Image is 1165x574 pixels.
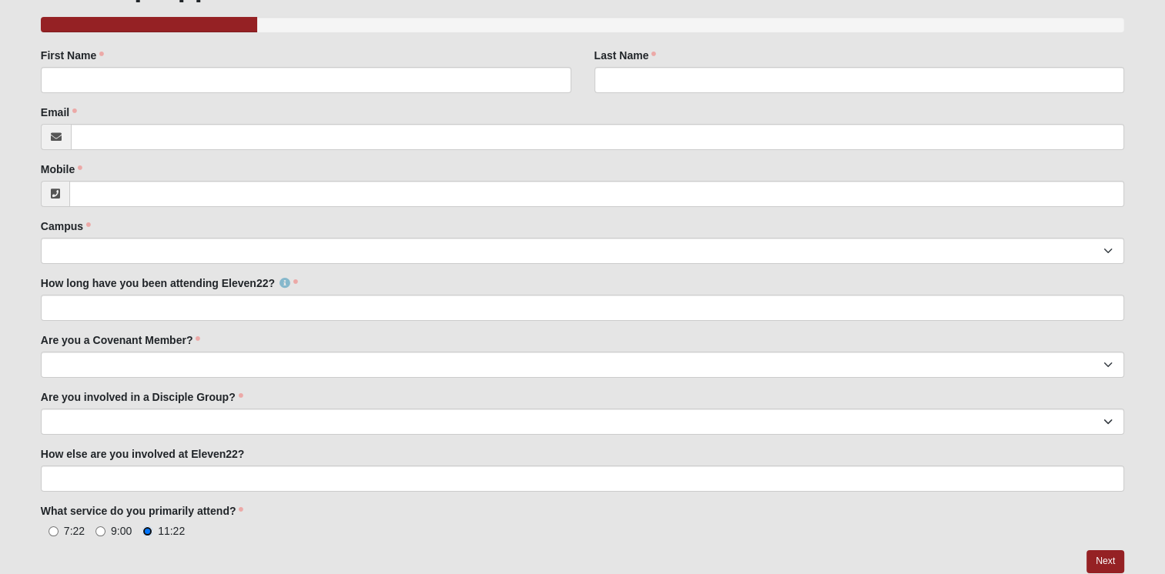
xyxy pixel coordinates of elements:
[41,219,91,234] label: Campus
[142,526,152,536] input: 11:22
[41,162,82,177] label: Mobile
[1086,550,1124,572] a: Next
[41,275,298,291] label: How long have you been attending Eleven22?
[41,105,77,120] label: Email
[111,525,132,537] span: 9:00
[158,525,185,537] span: 11:22
[41,503,244,519] label: What service do you primarily attend?
[95,526,105,536] input: 9:00
[64,525,85,537] span: 7:22
[594,48,657,63] label: Last Name
[49,526,59,536] input: 7:22
[41,48,104,63] label: First Name
[41,332,201,348] label: Are you a Covenant Member?
[41,446,245,462] label: How else are you involved at Eleven22?
[41,389,243,405] label: Are you involved in a Disciple Group?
